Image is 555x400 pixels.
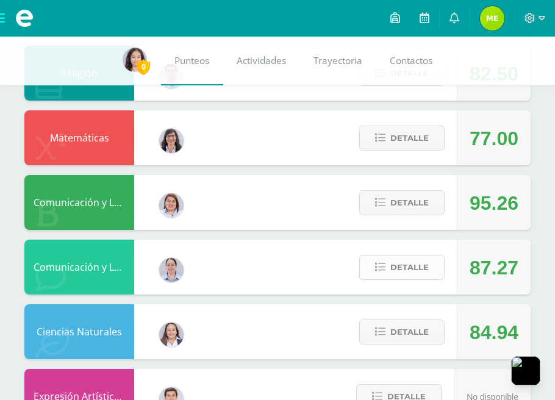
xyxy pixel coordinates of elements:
[390,321,429,343] span: Detalle
[376,37,446,85] a: Contactos
[359,190,445,215] button: Detalle
[359,320,445,345] button: Detalle
[390,256,429,279] span: Detalle
[470,176,518,230] div: 95.26
[223,37,300,85] a: Actividades
[390,191,429,214] span: Detalle
[137,59,150,74] span: 0
[359,126,445,151] button: Detalle
[470,111,518,166] div: 77.00
[359,255,445,280] button: Detalle
[480,6,504,30] img: cc8173afdae23698f602c22063f262d2.png
[159,193,184,218] img: a4e180d3c88e615cdf9cba2a7be06673.png
[123,48,147,72] img: de49f0b7c0a8dfb775d0c7db9a0b74cb.png
[470,240,518,295] div: 87.27
[24,175,134,230] div: Comunicación y Lenguaje Idioma Español
[159,323,184,347] img: 794815d7ffad13252b70ea13fddba508.png
[390,127,429,149] span: Detalle
[300,37,376,85] a: Trayectoria
[174,54,209,67] span: Punteos
[24,240,134,295] div: Comunicación y Lenguaje Inglés
[159,129,184,153] img: 11d0a4ab3c631824f792e502224ffe6b.png
[313,54,362,67] span: Trayectoria
[24,110,134,165] div: Matemáticas
[237,54,286,67] span: Actividades
[24,304,134,359] div: Ciencias Naturales
[390,54,432,67] span: Contactos
[161,37,223,85] a: Punteos
[470,305,518,360] div: 84.94
[159,258,184,282] img: daba15fc5312cea3888e84612827f950.png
